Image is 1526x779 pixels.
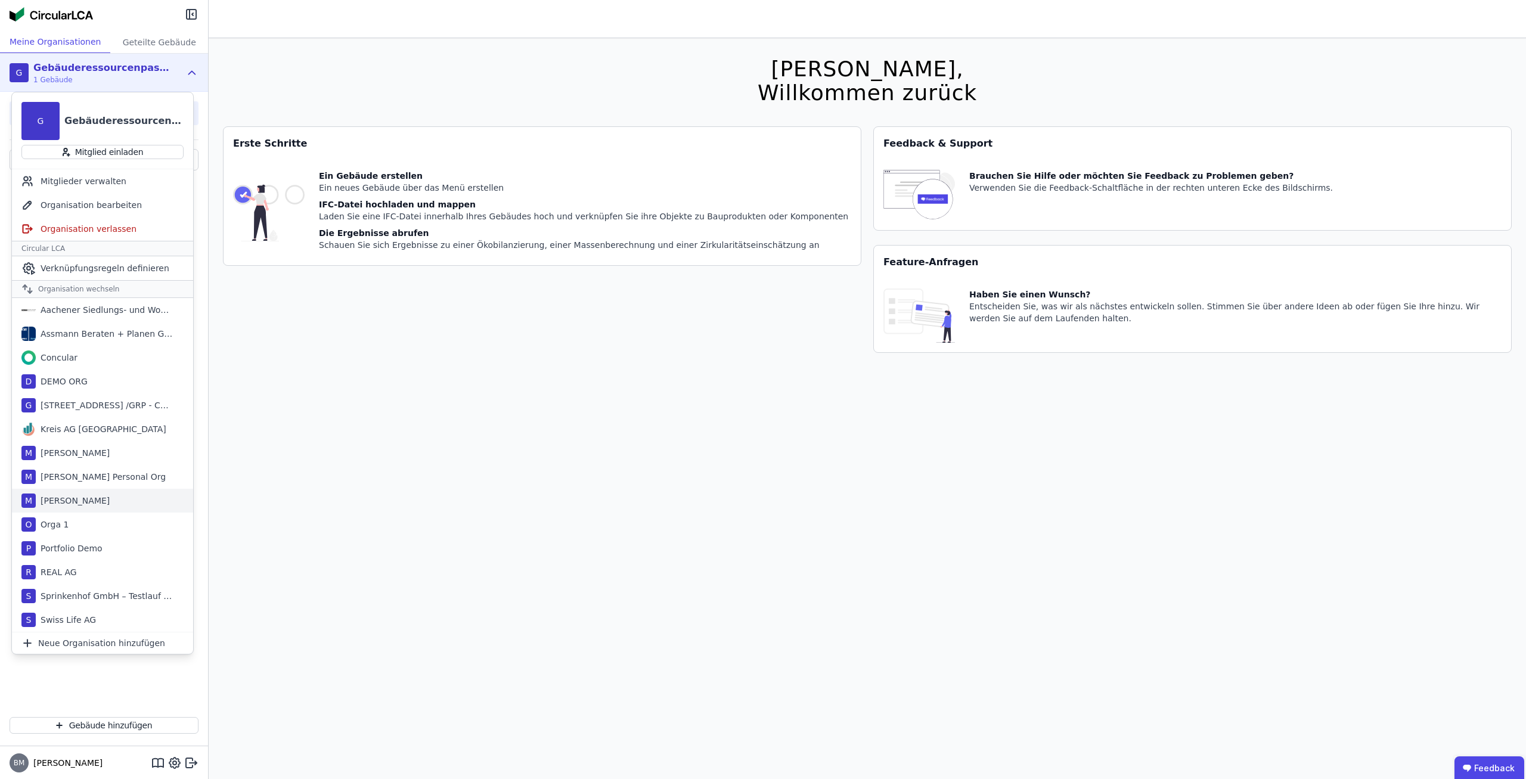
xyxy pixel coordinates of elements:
[21,102,60,140] div: G
[64,114,184,128] div: Gebäuderessourcenpass Demo
[21,517,36,532] div: O
[224,127,861,160] div: Erste Schritte
[319,198,848,210] div: IFC-Datei hochladen und mappen
[883,170,955,221] img: feedback-icon-HCTs5lye.svg
[21,422,36,436] img: Kreis AG Germany
[969,182,1333,194] div: Verwenden Sie die Feedback-Schaltfläche in der rechten unteren Ecke des Bildschirms.
[36,495,110,507] div: [PERSON_NAME]
[21,374,36,389] div: D
[21,350,36,365] img: Concular
[36,328,173,340] div: Assmann Beraten + Planen GmbH
[36,519,69,530] div: Orga 1
[21,541,36,555] div: P
[21,494,36,508] div: M
[36,447,110,459] div: [PERSON_NAME]
[10,63,29,82] div: G
[12,217,193,241] div: Organisation verlassen
[29,757,103,769] span: [PERSON_NAME]
[21,327,36,341] img: Assmann Beraten + Planen GmbH
[319,239,848,251] div: Schauen Sie sich Ergebnisse zu einer Ökobilanzierung, einer Massenberechnung und einer Zirkularit...
[758,81,977,105] div: Willkommen zurück
[36,614,96,626] div: Swiss Life AG
[12,241,193,256] div: Circular LCA
[10,717,198,734] button: Gebäude hinzufügen
[969,300,1502,324] div: Entscheiden Sie, was wir als nächstes entwickeln sollen. Stimmen Sie über andere Ideen ab oder fü...
[36,352,77,364] div: Concular
[874,246,1511,279] div: Feature-Anfragen
[36,590,173,602] div: Sprinkenhof GmbH – Testlauf Große Datei
[36,304,173,316] div: Aachener Siedlungs- und Wohnungsgesellschaft mbH
[874,127,1511,160] div: Feedback & Support
[21,303,36,317] img: Aachener Siedlungs- und Wohnungsgesellschaft mbH
[36,423,166,435] div: Kreis AG [GEOGRAPHIC_DATA]
[36,566,77,578] div: REAL AG
[14,759,25,766] span: BM
[41,262,169,274] span: Verknüpfungsregeln definieren
[21,470,36,484] div: M
[319,227,848,239] div: Die Ergebnisse abrufen
[319,210,848,222] div: Laden Sie eine IFC-Datei innerhalb Ihres Gebäudes hoch und verknüpfen Sie ihre Objekte zu Bauprod...
[110,31,208,53] div: Geteilte Gebäude
[36,375,88,387] div: DEMO ORG
[21,589,36,603] div: S
[969,288,1502,300] div: Haben Sie einen Wunsch?
[12,193,193,217] div: Organisation bearbeiten
[969,170,1333,182] div: Brauchen Sie Hilfe oder möchten Sie Feedback zu Problemen geben?
[33,75,170,85] span: 1 Gebäude
[883,288,955,343] img: feature_request_tile-UiXE1qGU.svg
[10,7,93,21] img: Concular
[38,637,165,649] span: Neue Organisation hinzufügen
[21,565,36,579] div: R
[36,399,173,411] div: [STREET_ADDRESS] /GRP - Concular Intern
[758,57,977,81] div: [PERSON_NAME],
[21,613,36,627] div: S
[33,61,170,75] div: Gebäuderessourcenpass Demo
[12,169,193,193] div: Mitglieder verwalten
[319,170,848,182] div: Ein Gebäude erstellen
[36,542,103,554] div: Portfolio Demo
[233,170,305,256] img: getting_started_tile-DrF_GRSv.svg
[21,446,36,460] div: M
[21,398,36,412] div: G
[12,280,193,298] div: Organisation wechseln
[36,471,166,483] div: [PERSON_NAME] Personal Org
[319,182,848,194] div: Ein neues Gebäude über das Menü erstellen
[21,145,184,159] button: Mitglied einladen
